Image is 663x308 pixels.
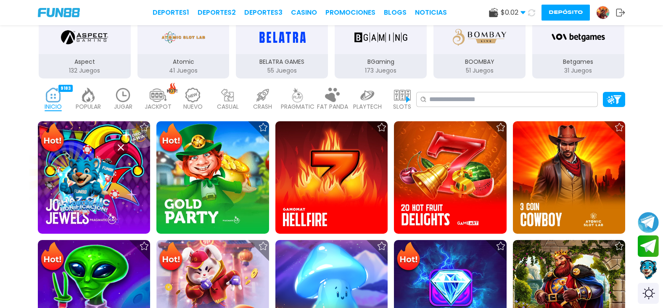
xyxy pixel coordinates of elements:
img: BELATRA GAMES [256,26,309,49]
img: 20 Hot Fruit Delights [394,121,506,233]
img: 3 Coin Cowboy [513,121,625,233]
p: BELATRA GAMES [236,57,328,66]
p: 173 Juegos [335,66,427,75]
p: 55 Juegos [236,66,328,75]
img: Hellfire [275,121,388,233]
div: 9183 [58,85,73,92]
p: 51 Juegos [433,66,526,75]
img: Hot [157,241,185,274]
img: hot [167,83,177,94]
button: BGaming [331,20,430,79]
a: Deportes3 [244,8,283,18]
p: 41 Juegos [137,66,230,75]
img: playtech_light.webp [359,88,376,102]
button: Join telegram channel [638,211,659,233]
img: Company Logo [38,8,80,17]
button: BOOMBAY [430,20,529,79]
img: Hot [395,241,422,274]
p: NUEVO [183,102,203,111]
div: Switch theme [638,283,659,304]
p: PRAGMATIC [281,102,314,111]
p: INICIO [45,102,62,111]
img: Atomic [160,26,207,49]
a: Avatar [596,6,616,19]
img: fat_panda_light.webp [324,88,341,102]
p: SLOTS [393,102,411,111]
p: Betgames [532,57,624,66]
p: CASUAL [217,102,239,111]
img: crash_light.webp [254,88,271,102]
p: POPULAR [76,102,101,111]
img: Hot [157,122,185,155]
a: BLOGS [384,8,407,18]
a: Deportes2 [198,8,236,18]
img: popular_light.webp [80,88,97,102]
img: new_light.webp [185,88,201,102]
img: casual_light.webp [219,88,236,102]
p: BOOMBAY [433,57,526,66]
p: Aspect [39,57,131,66]
a: Promociones [325,8,375,18]
img: Hot [39,241,66,274]
button: BELATRA GAMES [233,20,332,79]
img: jackpot_light.webp [150,88,166,102]
a: CASINO [291,8,317,18]
p: JUGAR [114,102,132,111]
p: FAT PANDA [317,102,348,111]
span: $ 0.02 [501,8,526,18]
img: Aspect [61,26,108,49]
img: BGaming [354,26,407,49]
p: PLAYTECH [353,102,382,111]
img: Platform Filter [607,95,621,104]
p: CRASH [253,102,272,111]
a: Deportes1 [153,8,189,18]
img: Image Link [46,144,122,220]
img: Joker's Jewels [38,121,150,233]
button: Atomic [134,20,233,79]
a: NOTICIAS [415,8,447,18]
button: Depósito [541,5,590,21]
img: home_active.webp [45,88,62,102]
img: slots_light.webp [394,88,411,102]
img: Betgames [552,26,605,49]
img: BOOMBAY [453,26,506,49]
p: 31 Juegos [532,66,624,75]
button: Betgames [529,20,628,79]
p: Atomic [137,57,230,66]
img: Hot [39,122,66,155]
button: Join telegram [638,235,659,257]
img: recent_light.webp [115,88,132,102]
p: JACKPOT [145,102,172,111]
img: Gold Party [156,121,269,233]
img: pragmatic_light.webp [289,88,306,102]
img: Avatar [597,6,609,19]
p: 132 Juegos [39,66,131,75]
button: Aspect [35,20,134,79]
p: BGaming [335,57,427,66]
button: Contact customer service [638,259,659,281]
